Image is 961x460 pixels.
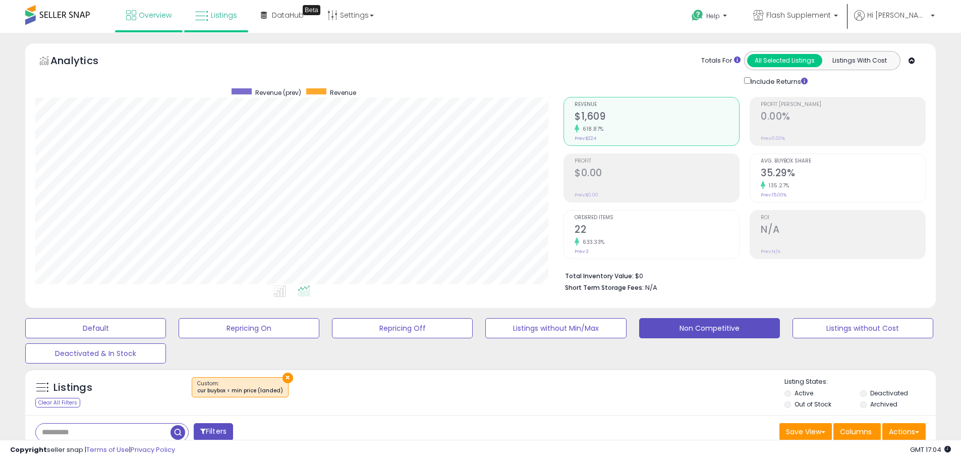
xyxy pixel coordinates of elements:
h2: $0.00 [575,167,739,181]
span: Profit [575,159,739,164]
small: Prev: $224 [575,135,596,141]
i: Get Help [691,9,704,22]
h2: 0.00% [761,111,925,124]
button: All Selected Listings [747,54,822,67]
button: Default [25,318,166,338]
button: Filters [194,423,233,441]
small: Prev: 3 [575,248,589,254]
button: Listings without Cost [793,318,933,338]
strong: Copyright [10,445,47,454]
a: Terms of Use [86,445,129,454]
small: 618.87% [579,125,604,133]
li: $0 [565,269,918,281]
small: Prev: N/A [761,248,780,254]
span: Profit [PERSON_NAME] [761,102,925,108]
span: Hi [PERSON_NAME] [867,10,928,20]
span: Avg. Buybox Share [761,159,925,164]
span: Columns [840,427,872,437]
button: Repricing On [179,318,319,338]
b: Short Term Storage Fees: [565,283,644,292]
label: Active [795,389,813,397]
h2: 22 [575,224,739,237]
span: ROI [761,215,925,221]
h2: $1,609 [575,111,739,124]
span: Revenue [330,88,356,97]
div: seller snap | | [10,445,175,455]
div: Totals For [701,56,741,66]
span: Custom: [197,380,283,395]
button: Actions [882,423,926,440]
a: Hi [PERSON_NAME] [854,10,935,33]
span: Listings [211,10,237,20]
span: Flash Supplement [766,10,831,20]
button: × [282,373,293,383]
button: Deactivated & In Stock [25,343,166,364]
small: Prev: 0.00% [761,135,785,141]
h2: 35.29% [761,167,925,181]
label: Archived [870,400,897,408]
button: Listings without Min/Max [485,318,626,338]
small: Prev: $0.00 [575,192,598,198]
button: Listings With Cost [822,54,897,67]
p: Listing States: [784,377,936,387]
small: 633.33% [579,238,605,246]
div: cur buybox < min price (landed) [197,387,283,394]
span: Overview [139,10,172,20]
h5: Analytics [50,54,118,70]
button: Non Competitive [639,318,780,338]
div: Include Returns [737,75,820,87]
span: 2025-09-17 17:04 GMT [910,445,951,454]
span: Help [706,12,720,20]
div: Clear All Filters [35,398,80,407]
span: N/A [645,283,657,292]
div: Tooltip anchor [303,5,320,15]
small: 135.27% [765,182,789,189]
button: Columns [833,423,881,440]
a: Help [684,2,737,33]
span: Revenue (prev) [255,88,301,97]
span: DataHub [272,10,304,20]
b: Total Inventory Value: [565,272,634,280]
label: Deactivated [870,389,908,397]
h5: Listings [53,381,92,395]
small: Prev: 15.00% [761,192,786,198]
h2: N/A [761,224,925,237]
label: Out of Stock [795,400,831,408]
button: Save View [779,423,832,440]
a: Privacy Policy [131,445,175,454]
span: Ordered Items [575,215,739,221]
button: Repricing Off [332,318,473,338]
span: Revenue [575,102,739,108]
